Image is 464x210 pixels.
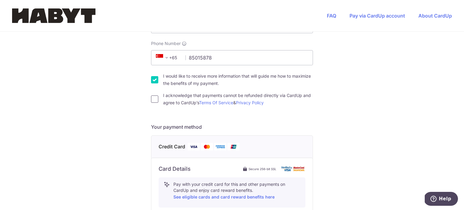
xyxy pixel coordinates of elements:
[249,166,276,171] span: Secure 256-bit SSL
[418,13,452,19] a: About CardUp
[350,13,405,19] a: Pay via CardUp account
[163,73,313,87] label: I would like to receive more information that will guide me how to maximize the benefits of my pa...
[163,92,313,106] label: I acknowledge that payments cannot be refunded directly via CardUp and agree to CardUp’s &
[236,100,264,105] a: Privacy Policy
[201,143,213,150] img: Mastercard
[159,165,191,173] h6: Card Details
[281,166,305,171] img: card secure
[199,100,233,105] a: Terms Of Service
[156,54,170,61] span: +65
[188,143,200,150] img: Visa
[173,181,300,201] p: Pay with your credit card for this and other payments on CardUp and enjoy card reward benefits.
[151,40,181,47] span: Phone Number
[227,143,240,150] img: Union Pay
[154,54,181,61] span: +65
[159,143,185,150] span: Credit Card
[173,194,275,199] a: See eligible cards and card reward benefits here
[327,13,336,19] a: FAQ
[214,143,226,150] img: American Express
[151,123,313,131] h5: Your payment method
[425,192,458,207] iframe: Opens a widget where you can find more information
